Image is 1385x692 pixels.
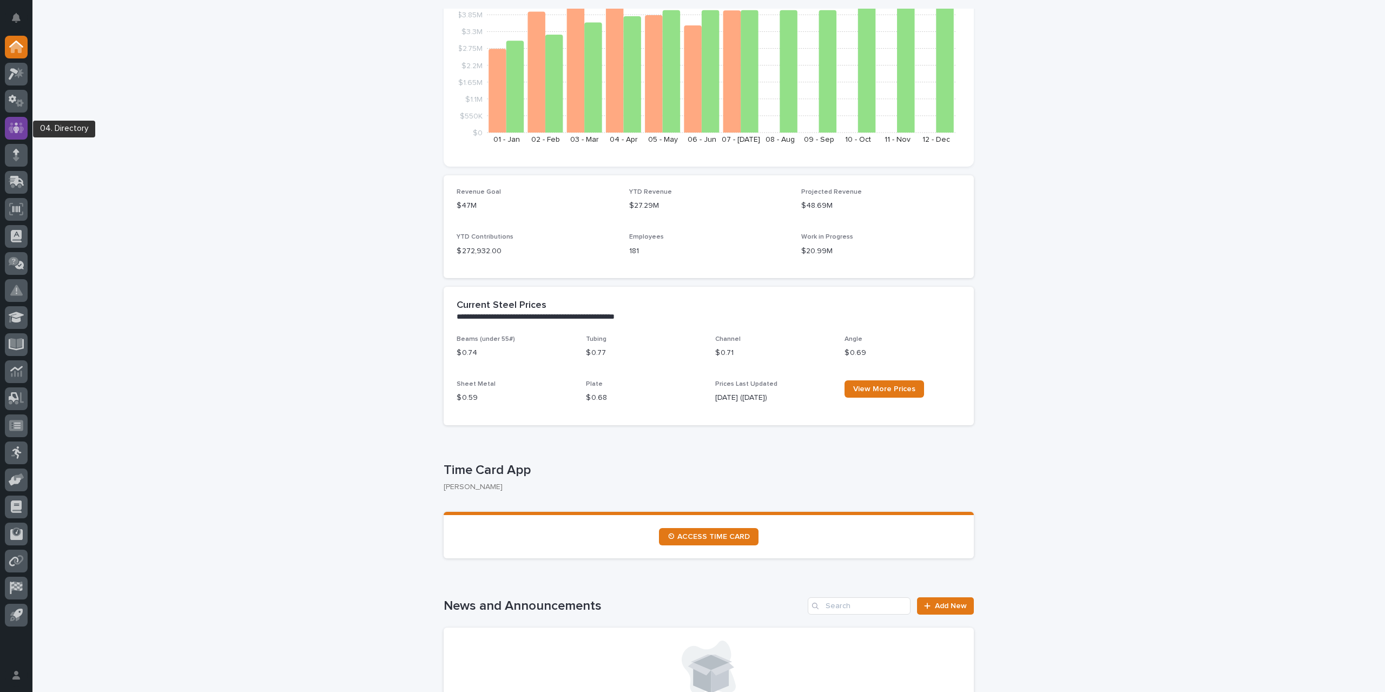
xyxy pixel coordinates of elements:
[715,336,741,342] span: Channel
[845,380,924,398] a: View More Prices
[885,136,911,143] text: 11 - Nov
[586,336,606,342] span: Tubing
[457,347,573,359] p: $ 0.74
[457,200,616,212] p: $47M
[648,136,678,143] text: 05 - May
[715,347,832,359] p: $ 0.71
[457,381,496,387] span: Sheet Metal
[586,392,702,404] p: $ 0.68
[845,347,961,359] p: $ 0.69
[766,136,795,143] text: 08 - Aug
[570,136,599,143] text: 03 - Mar
[586,381,603,387] span: Plate
[457,11,483,19] tspan: $3.85M
[457,300,546,312] h2: Current Steel Prices
[629,234,664,240] span: Employees
[804,136,834,143] text: 09 - Sep
[722,136,760,143] text: 07 - [DATE]
[457,189,501,195] span: Revenue Goal
[801,189,862,195] span: Projected Revenue
[808,597,911,615] input: Search
[531,136,560,143] text: 02 - Feb
[801,200,961,212] p: $48.69M
[659,528,759,545] a: ⏲ ACCESS TIME CARD
[461,62,483,69] tspan: $2.2M
[801,234,853,240] span: Work in Progress
[688,136,716,143] text: 06 - Jun
[801,246,961,257] p: $20.99M
[493,136,520,143] text: 01 - Jan
[629,200,789,212] p: $27.29M
[444,483,965,492] p: [PERSON_NAME]
[935,602,967,610] span: Add New
[457,336,515,342] span: Beams (under 55#)
[922,136,950,143] text: 12 - Dec
[917,597,974,615] a: Add New
[586,347,702,359] p: $ 0.77
[853,385,915,393] span: View More Prices
[715,392,832,404] p: [DATE] ([DATE])
[465,95,483,103] tspan: $1.1M
[458,45,483,52] tspan: $2.75M
[629,189,672,195] span: YTD Revenue
[610,136,638,143] text: 04 - Apr
[444,598,803,614] h1: News and Announcements
[715,381,777,387] span: Prices Last Updated
[457,234,513,240] span: YTD Contributions
[845,336,862,342] span: Angle
[458,78,483,86] tspan: $1.65M
[457,246,616,257] p: $ 272,932.00
[668,533,750,541] span: ⏲ ACCESS TIME CARD
[461,28,483,36] tspan: $3.3M
[460,112,483,120] tspan: $550K
[845,136,871,143] text: 10 - Oct
[473,129,483,137] tspan: $0
[5,6,28,29] button: Notifications
[14,13,28,30] div: Notifications
[457,392,573,404] p: $ 0.59
[444,463,969,478] p: Time Card App
[629,246,789,257] p: 181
